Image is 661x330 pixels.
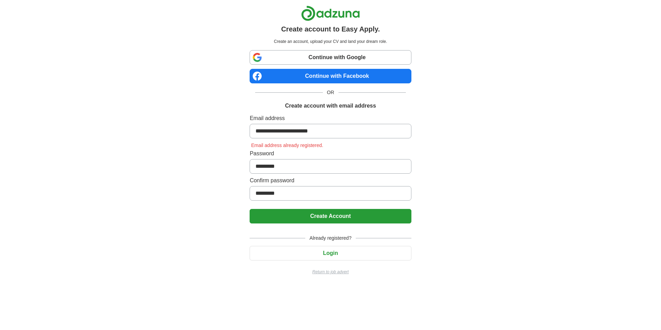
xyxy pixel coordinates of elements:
[250,149,411,158] label: Password
[251,38,410,45] p: Create an account, upload your CV and land your dream role.
[250,250,411,256] a: Login
[285,102,376,110] h1: Create account with email address
[323,89,338,96] span: OR
[250,209,411,223] button: Create Account
[250,69,411,83] a: Continue with Facebook
[305,235,355,242] span: Already registered?
[250,269,411,275] a: Return to job advert
[250,176,411,185] label: Confirm password
[250,114,411,122] label: Email address
[281,24,380,34] h1: Create account to Easy Apply.
[250,143,325,148] span: Email address already registered.
[250,50,411,65] a: Continue with Google
[250,246,411,260] button: Login
[301,6,360,21] img: Adzuna logo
